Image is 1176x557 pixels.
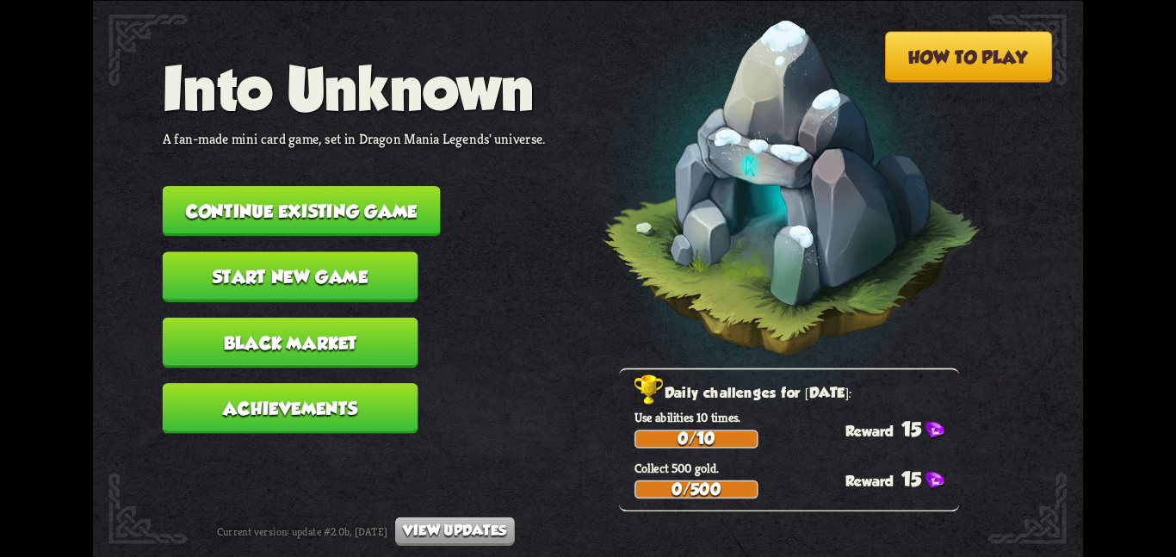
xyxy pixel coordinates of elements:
p: A fan-made mini card game, set in Dragon Mania Legends' universe. [163,129,546,147]
button: Start new game [163,251,418,301]
p: Collect 500 gold. [634,460,959,476]
div: 15 [845,418,959,440]
button: How to play [885,31,1053,82]
div: Current version: update #2.0b, [DATE] [217,517,515,545]
button: Achievements [163,383,418,433]
div: 0/10 [636,431,757,447]
img: Golden_Trophy_Icon.png [634,374,665,405]
h1: Into Unknown [163,54,546,121]
p: Use abilities 10 times. [634,409,959,425]
button: Continue existing game [163,186,441,236]
div: 0/500 [636,481,757,497]
div: 15 [845,467,959,490]
button: View updates [395,517,514,545]
button: Black Market [163,317,418,367]
h2: Daily challenges for [DATE]: [634,381,959,405]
